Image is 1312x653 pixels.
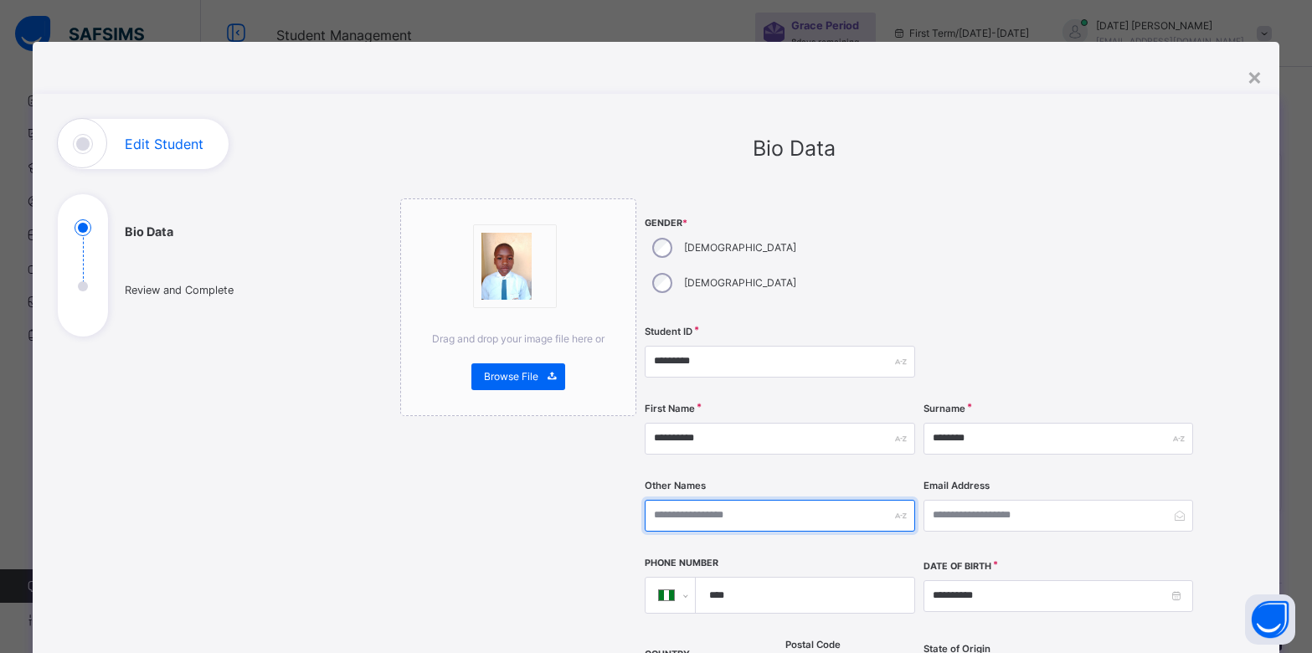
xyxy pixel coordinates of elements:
label: Surname [924,402,965,416]
h1: Edit Student [125,137,203,151]
span: Browse File [484,369,538,384]
label: Postal Code [785,638,841,652]
img: bannerImage [481,233,532,300]
label: Phone Number [645,557,718,570]
div: bannerImageDrag and drop your image file here orBrowse File [400,198,636,416]
label: Date of Birth [924,560,991,573]
label: [DEMOGRAPHIC_DATA] [684,275,796,291]
label: Other Names [645,479,706,493]
label: Student ID [645,325,692,339]
span: Gender [645,217,914,230]
label: Email Address [924,479,990,493]
button: Open asap [1245,594,1295,645]
span: Drag and drop your image file here or [432,332,605,345]
div: × [1247,59,1263,94]
span: Bio Data [753,136,836,161]
label: [DEMOGRAPHIC_DATA] [684,240,796,255]
label: First Name [645,402,695,416]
